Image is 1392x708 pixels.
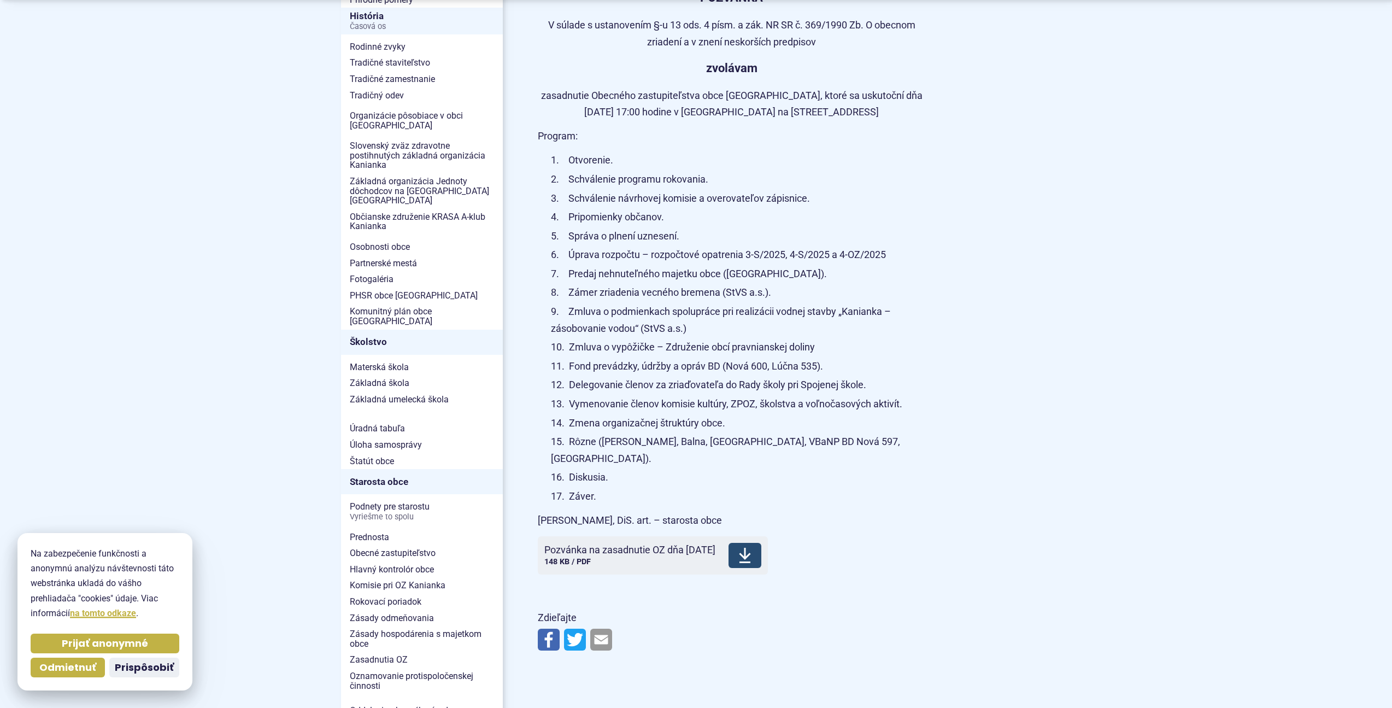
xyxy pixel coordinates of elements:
[341,652,503,668] a: Zasadnutia OZ
[551,415,926,432] li: Zmena organizačnej štruktúry obce.
[350,626,494,652] span: Zásady hospodárenia s majetkom obce
[350,577,494,594] span: Komisie pri OZ Kanianka
[350,529,494,546] span: Prednosta
[551,469,926,486] li: Diskusia.
[551,247,926,264] li: Úprava rozpočtu – rozpočtové opatrenia 3-S/2025, 4-S/2025 a 4-OZ/2025
[350,513,494,522] span: Vyriešme to spolu
[341,469,503,494] a: Starosta obce
[350,303,494,329] span: Komunitný plán obce [GEOGRAPHIC_DATA]
[538,17,926,50] p: V súlade s ustanovením §-u 13 ods. 4 písm. a zák. NR SR č. 369/1990 Zb. O obecnom zriadení a v zn...
[31,546,179,621] p: Na zabezpečenie funkčnosti a anonymnú analýzu návštevnosti táto webstránka ukladá do vášho prehli...
[538,512,926,529] p: [PERSON_NAME], DiS. art. – starosta obce
[341,209,503,235] a: Občianske združenie KRASA A-klub Kanianka
[350,652,494,668] span: Zasadnutia OZ
[31,634,179,653] button: Prijať anonymné
[538,536,768,575] a: Pozvánka na zasadnutie OZ dňa [DATE]148 KB / PDF
[115,662,174,674] span: Prispôsobiť
[551,209,926,226] li: Pripomienky občanov.
[551,228,926,245] li: Správa o plnení uznesení.
[551,434,926,467] li: Rôzne ([PERSON_NAME], Balna, [GEOGRAPHIC_DATA], VBaNP BD Nová 597, [GEOGRAPHIC_DATA]).
[341,359,503,376] a: Materská škola
[341,437,503,453] a: Úloha samosprávy
[551,377,926,394] li: Delegovanie členov za zriaďovateľa do Rady školy pri Spojenej škole.
[350,453,494,470] span: Štatút obce
[538,629,560,651] img: Zdieľať na Facebooku
[341,239,503,255] a: Osobnosti obce
[341,87,503,104] a: Tradičný odev
[341,668,503,694] a: Oznamovanie protispoločenskej činnosti
[551,339,926,356] li: Zmluva o vypôžičke – Združenie obcí pravnianskej doliny
[350,8,494,34] span: História
[538,128,926,145] p: Program:
[551,303,926,337] li: Zmluva o podmienkach spolupráce pri realizácii vodnej stavby „Kanianka – zásobovanie vodou“ (StVS...
[341,499,503,524] a: Podnety pre starostuVyriešme to spolu
[350,473,494,490] span: Starosta obce
[341,303,503,329] a: Komunitný plán obce [GEOGRAPHIC_DATA]
[590,629,612,651] img: Zdieľať e-mailom
[341,561,503,578] a: Hlavný kontrolór obce
[341,39,503,55] a: Rodinné zvyky
[350,55,494,71] span: Tradičné staviteľstvo
[341,55,503,71] a: Tradičné staviteľstvo
[350,255,494,272] span: Partnerské mestá
[341,453,503,470] a: Štatút obce
[341,545,503,561] a: Obecné zastupiteľstvo
[350,668,494,694] span: Oznamovanie protispoločenskej činnosti
[341,577,503,594] a: Komisie pri OZ Kanianka
[350,288,494,304] span: PHSR obce [GEOGRAPHIC_DATA]
[350,39,494,55] span: Rodinné zvyky
[551,358,926,375] li: Fond prevádzky, údržby a opráv BD (Nová 600, Lúčna 535).
[350,499,494,524] span: Podnety pre starostu
[350,22,494,31] span: Časová os
[109,658,179,677] button: Prispôsobiť
[341,375,503,391] a: Základná škola
[350,71,494,87] span: Tradičné zamestnanie
[544,557,591,566] span: 148 KB / PDF
[350,610,494,627] span: Zásady odmeňovania
[350,138,494,173] span: Slovenský zväz zdravotne postihnutých základná organizácia Kanianka
[39,662,96,674] span: Odmietnuť
[341,391,503,408] a: Základná umelecká škola
[350,108,494,133] span: Organizácie pôsobiace v obci [GEOGRAPHIC_DATA]
[538,87,926,121] p: zasadnutie Obecného zastupiteľstva obce [GEOGRAPHIC_DATA], ktoré sa uskutoční dňa [DATE] 17:00 ho...
[350,359,494,376] span: Materská škola
[31,658,105,677] button: Odmietnuť
[544,545,715,555] span: Pozvánka na zasadnutie OZ dňa [DATE]
[70,608,136,618] a: na tomto odkaze
[341,8,503,34] a: HistóriaČasová os
[341,626,503,652] a: Zásady hospodárenia s majetkom obce
[350,375,494,391] span: Základná škola
[350,173,494,209] span: Základná organizácia Jednoty dôchodcov na [GEOGRAPHIC_DATA] [GEOGRAPHIC_DATA]
[341,138,503,173] a: Slovenský zväz zdravotne postihnutých základná organizácia Kanianka
[350,437,494,453] span: Úloha samosprávy
[350,420,494,437] span: Úradná tabuľa
[551,171,926,188] li: Schválenie programu rokovania.
[551,190,926,207] li: Schválenie návrhovej komisie a overovateľov zápisnice.
[62,637,148,650] span: Prijať anonymné
[564,629,586,651] img: Zdieľať na Twitteri
[341,330,503,355] a: Školstvo
[350,239,494,255] span: Osobnosti obce
[350,209,494,235] span: Občianske združenie KRASA A-klub Kanianka
[341,173,503,209] a: Základná organizácia Jednoty dôchodcov na [GEOGRAPHIC_DATA] [GEOGRAPHIC_DATA]
[551,152,926,169] li: Otvorenie.
[350,594,494,610] span: Rokovací poriadok
[341,288,503,304] a: PHSR obce [GEOGRAPHIC_DATA]
[706,61,757,75] strong: zvolávam
[551,488,926,505] li: Záver.
[350,271,494,288] span: Fotogaléria
[551,396,926,413] li: Vymenovanie členov komisie kultúry, ZPOZ, školstva a voľnočasových aktivít.
[538,610,926,627] p: Zdieľajte
[341,610,503,627] a: Zásady odmeňovania
[350,87,494,104] span: Tradičný odev
[350,561,494,578] span: Hlavný kontrolór obce
[341,529,503,546] a: Prednosta
[341,271,503,288] a: Fotogaléria
[551,266,926,283] li: Predaj nehnuteľného majetku obce ([GEOGRAPHIC_DATA]).
[350,545,494,561] span: Obecné zastupiteľstvo
[341,108,503,133] a: Organizácie pôsobiace v obci [GEOGRAPHIC_DATA]
[350,391,494,408] span: Základná umelecká škola
[350,333,494,350] span: Školstvo
[341,255,503,272] a: Partnerské mestá
[341,420,503,437] a: Úradná tabuľa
